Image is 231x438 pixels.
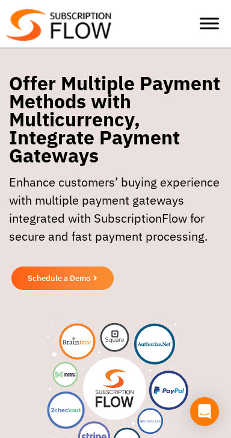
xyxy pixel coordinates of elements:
button: Toggle Menu [200,18,219,29]
span: Schedule a Demo [28,274,90,282]
p: Enhance customers’ buying experience with multiple payment gateways integrated with SubscriptionF... [9,173,222,258]
div: Open Intercom Messenger [190,397,219,426]
a: Schedule a Demo [11,267,114,290]
h1: Offer Multiple Payment Methods with Multicurrency, Integrate Payment Gateways [9,74,222,164]
img: Subscriptionflow [6,9,111,41]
